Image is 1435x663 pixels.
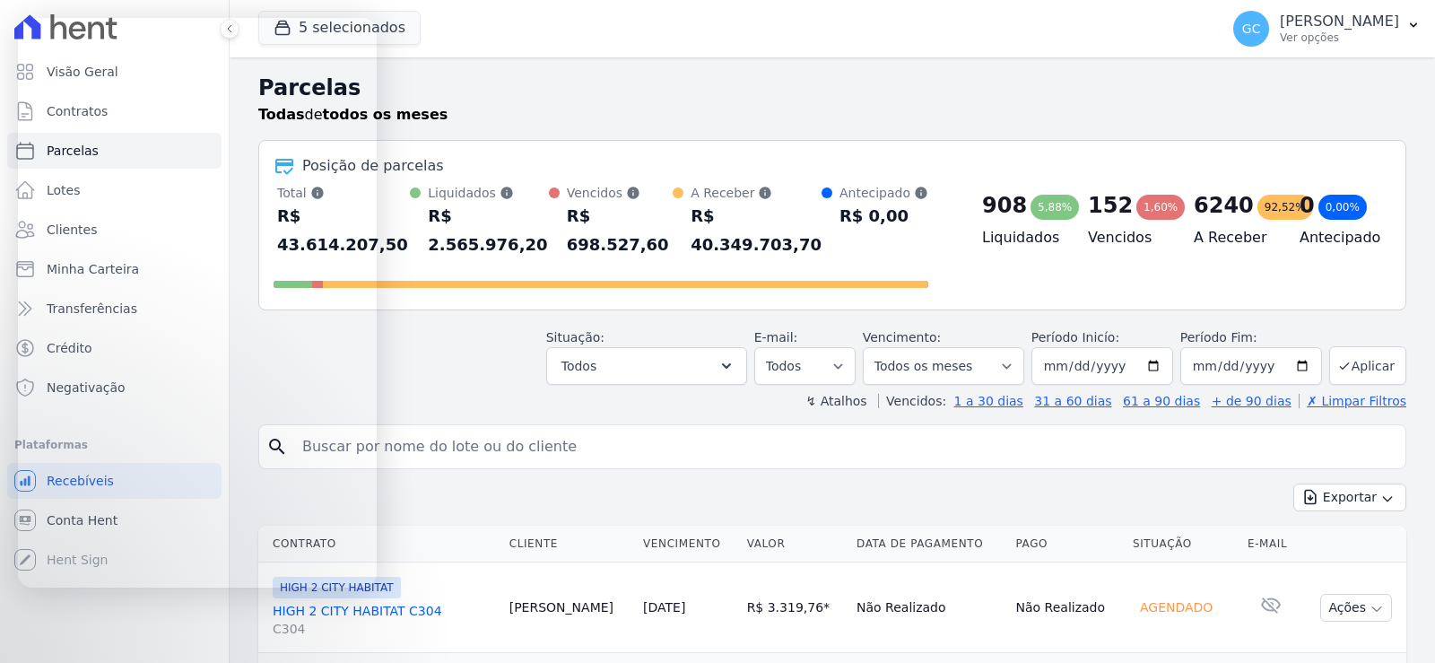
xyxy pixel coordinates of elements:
th: Cliente [502,526,636,563]
span: HIGH 2 CITY HABITAT [273,577,401,598]
div: 152 [1088,191,1133,220]
div: R$ 698.527,60 [567,202,673,259]
div: Antecipado [839,184,928,202]
label: Vencidos: [878,394,946,408]
a: 61 a 90 dias [1123,394,1200,408]
th: Situação [1126,526,1240,563]
a: Visão Geral [7,54,222,90]
div: 92,52% [1257,195,1313,220]
a: 1 a 30 dias [954,394,1023,408]
a: Contratos [7,93,222,129]
label: Período Inicío: [1031,330,1119,345]
div: Agendado [1133,595,1220,620]
td: [PERSON_NAME] [502,563,636,653]
td: Não Realizado [1009,563,1126,653]
a: + de 90 dias [1212,394,1291,408]
a: Clientes [7,212,222,248]
button: Todos [546,347,747,385]
label: E-mail: [754,330,798,345]
div: 0,00% [1318,195,1367,220]
a: Minha Carteira [7,251,222,287]
a: ✗ Limpar Filtros [1299,394,1406,408]
th: Vencimento [636,526,740,563]
a: Negativação [7,370,222,406]
h4: Antecipado [1300,227,1377,249]
input: Buscar por nome do lote ou do cliente [291,429,1398,465]
h4: Vencidos [1088,227,1165,249]
h4: A Receber [1194,227,1271,249]
label: ↯ Atalhos [805,394,866,408]
p: Ver opções [1280,31,1399,45]
button: Aplicar [1329,346,1406,385]
a: Lotes [7,172,222,208]
span: C304 [273,620,495,638]
iframe: Intercom live chat [18,18,377,588]
button: 5 selecionados [258,11,421,45]
a: Recebíveis [7,463,222,499]
div: R$ 2.565.976,20 [428,202,548,259]
strong: todos os meses [323,106,448,123]
span: Todos [561,355,596,377]
a: [DATE] [643,600,685,615]
div: Plataformas [14,434,214,456]
th: Contrato [258,526,502,563]
label: Situação: [546,330,604,345]
a: Crédito [7,330,222,366]
label: Vencimento: [863,330,941,345]
th: Data de Pagamento [849,526,1009,563]
td: R$ 3.319,76 [740,563,849,653]
button: GC [PERSON_NAME] Ver opções [1219,4,1435,54]
a: Parcelas [7,133,222,169]
div: R$ 0,00 [839,202,928,231]
a: 31 a 60 dias [1034,394,1111,408]
div: R$ 40.349.703,70 [691,202,822,259]
div: 1,60% [1136,195,1185,220]
td: Não Realizado [849,563,1009,653]
iframe: Intercom live chat [18,602,61,645]
div: 0 [1300,191,1315,220]
th: Valor [740,526,849,563]
h4: Liquidados [982,227,1059,249]
a: HIGH 2 CITY HABITAT C304C304 [273,602,495,638]
div: 5,88% [1031,195,1079,220]
div: Liquidados [428,184,548,202]
div: A Receber [691,184,822,202]
span: GC [1242,22,1261,35]
button: Ações [1320,594,1392,622]
a: Transferências [7,291,222,327]
a: Conta Hent [7,502,222,538]
button: Exportar [1293,484,1406,511]
p: [PERSON_NAME] [1280,13,1399,31]
h2: Parcelas [258,72,1406,104]
label: Período Fim: [1180,328,1322,347]
div: Vencidos [567,184,673,202]
div: 6240 [1194,191,1254,220]
th: Pago [1009,526,1126,563]
div: 908 [982,191,1027,220]
th: E-mail [1240,526,1301,563]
